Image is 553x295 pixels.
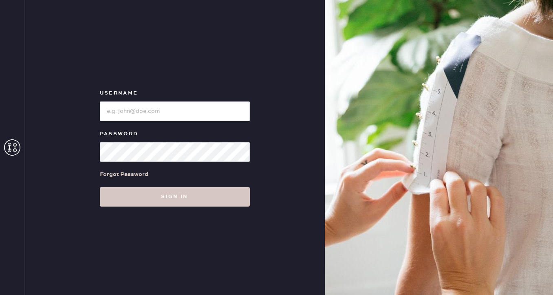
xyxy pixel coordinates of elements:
[100,88,250,98] label: Username
[100,101,250,121] input: e.g. john@doe.com
[100,170,148,179] div: Forgot Password
[100,129,250,139] label: Password
[100,187,250,207] button: Sign in
[100,162,148,187] a: Forgot Password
